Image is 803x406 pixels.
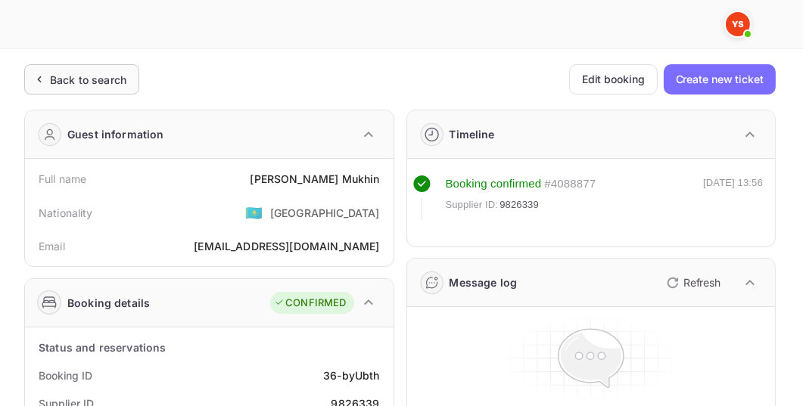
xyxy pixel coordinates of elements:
[245,199,263,226] span: United States
[544,175,596,193] div: # 4088877
[39,238,65,254] div: Email
[323,367,379,383] div: 36-byUbth
[50,72,126,88] div: Back to search
[658,271,727,295] button: Refresh
[683,274,721,290] p: Refresh
[274,296,346,311] div: CONFIRMED
[569,64,658,95] button: Edit booking
[39,205,93,221] div: Nationality
[67,295,150,311] div: Booking details
[664,64,776,95] button: Create new ticket
[39,171,86,187] div: Full name
[39,367,92,383] div: Booking ID
[67,126,164,142] div: Guest information
[450,126,495,142] div: Timeline
[39,339,166,355] div: Status and reservations
[446,197,499,212] span: Supplier ID:
[446,175,542,193] div: Booking confirmed
[194,238,379,254] div: [EMAIL_ADDRESS][DOMAIN_NAME]
[270,205,380,221] div: [GEOGRAPHIC_DATA]
[726,12,750,36] img: Yandex Support
[450,274,518,290] div: Message log
[500,197,539,212] span: 9826339
[250,171,379,187] div: [PERSON_NAME] Mukhin
[703,175,763,219] div: [DATE] 13:56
